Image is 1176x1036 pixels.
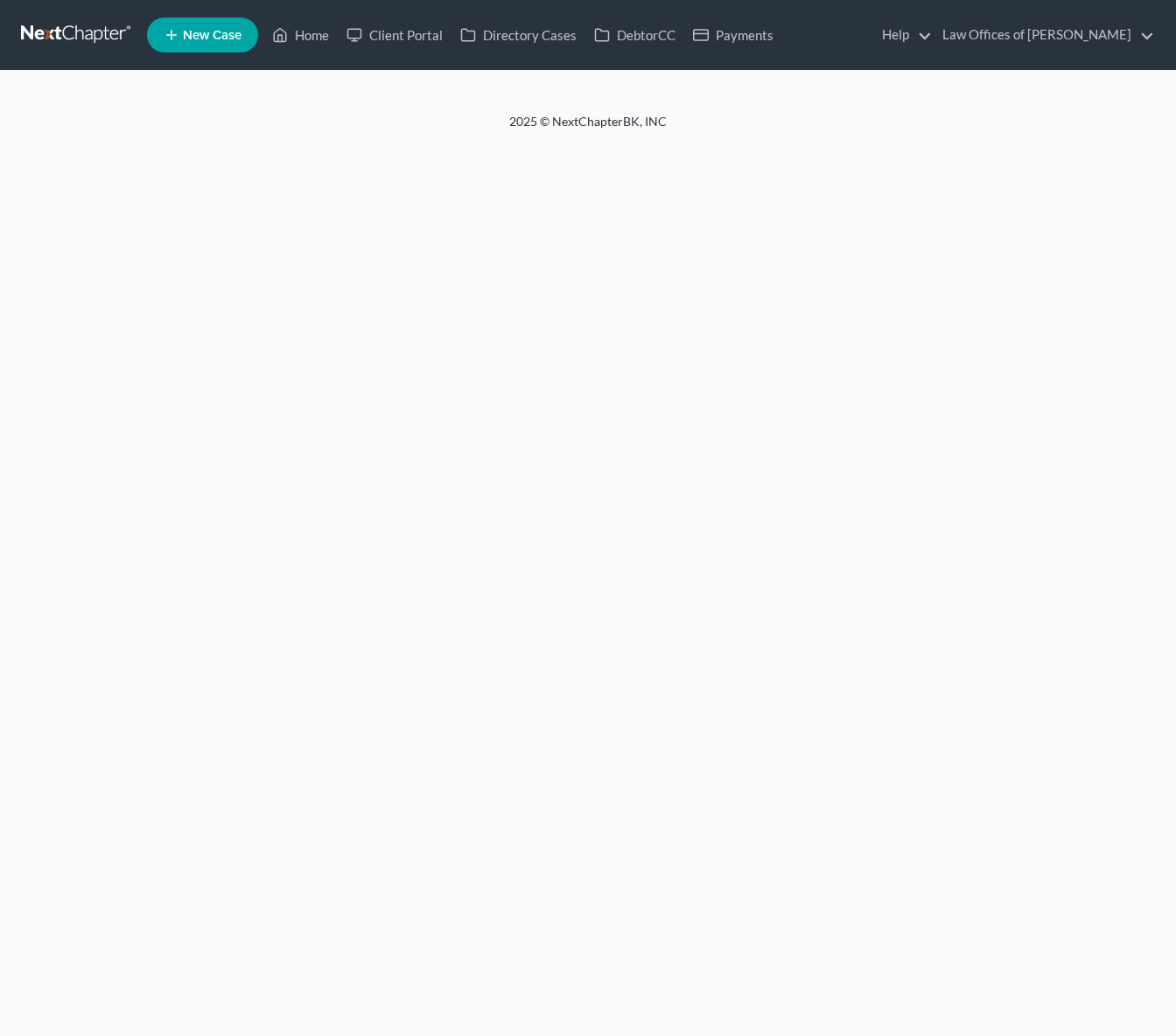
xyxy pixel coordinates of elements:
[684,19,782,51] a: Payments
[263,19,338,51] a: Home
[451,19,585,51] a: Directory Cases
[873,19,932,51] a: Help
[934,19,1154,51] a: Law Offices of [PERSON_NAME]
[585,19,684,51] a: DebtorCC
[147,17,258,52] new-legal-case-button: New Case
[338,19,451,51] a: Client Portal
[89,113,1087,144] div: 2025 © NextChapterBK, INC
